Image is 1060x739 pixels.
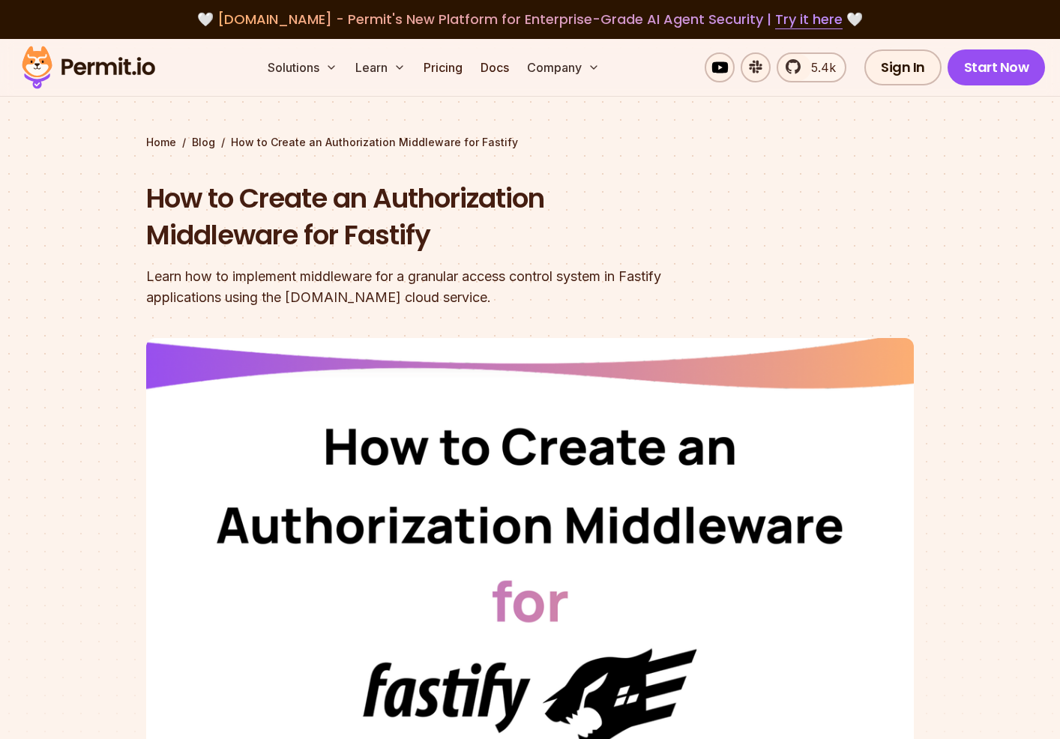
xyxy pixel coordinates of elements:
a: Try it here [775,10,843,29]
a: Start Now [948,49,1046,85]
a: Docs [475,52,515,82]
span: 5.4k [802,58,836,76]
button: Learn [349,52,412,82]
span: [DOMAIN_NAME] - Permit's New Platform for Enterprise-Grade AI Agent Security | [217,10,843,28]
a: 5.4k [777,52,846,82]
img: Permit logo [15,42,162,93]
div: / / [146,135,914,150]
a: Blog [192,135,215,150]
a: Pricing [418,52,469,82]
a: Home [146,135,176,150]
div: 🤍 🤍 [36,9,1024,30]
h1: How to Create an Authorization Middleware for Fastify [146,180,722,254]
div: Learn how to implement middleware for a granular access control system in Fastify applications us... [146,266,722,308]
button: Solutions [262,52,343,82]
button: Company [521,52,606,82]
a: Sign In [864,49,942,85]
